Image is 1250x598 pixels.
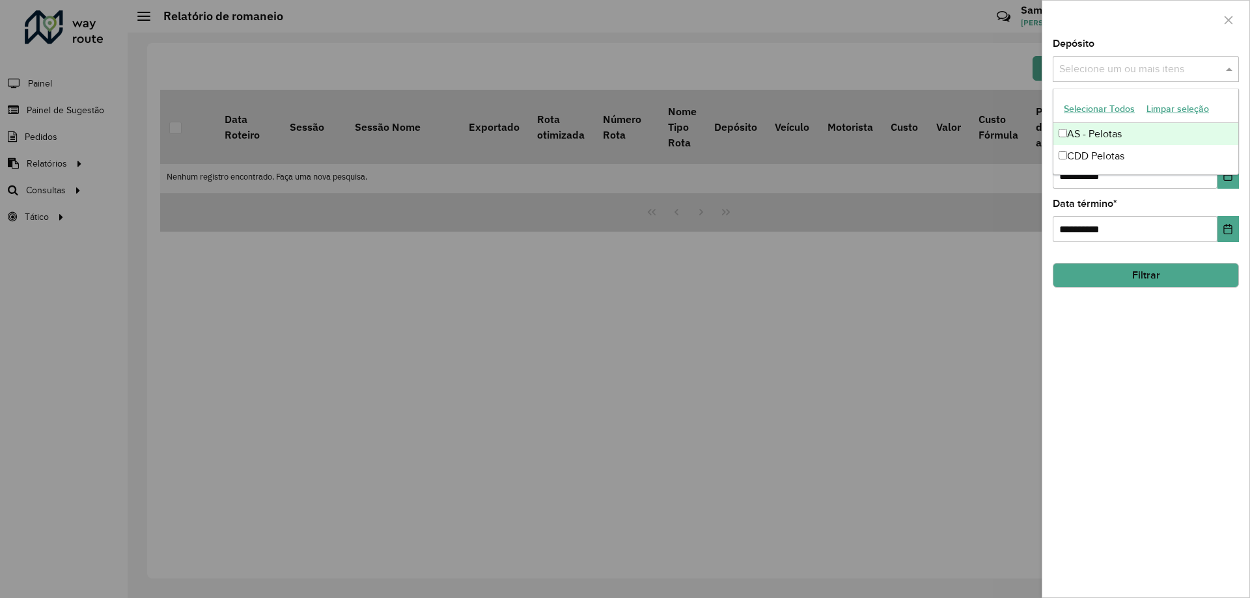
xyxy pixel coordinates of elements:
[1053,36,1094,51] label: Depósito
[1141,99,1215,119] button: Limpar seleção
[1053,145,1238,167] div: CDD Pelotas
[1053,196,1117,211] label: Data término
[1217,216,1239,242] button: Choose Date
[1053,88,1239,175] ng-dropdown-panel: Options list
[1053,263,1239,288] button: Filtrar
[1217,163,1239,189] button: Choose Date
[1053,123,1238,145] div: AS - Pelotas
[1058,99,1141,119] button: Selecionar Todos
